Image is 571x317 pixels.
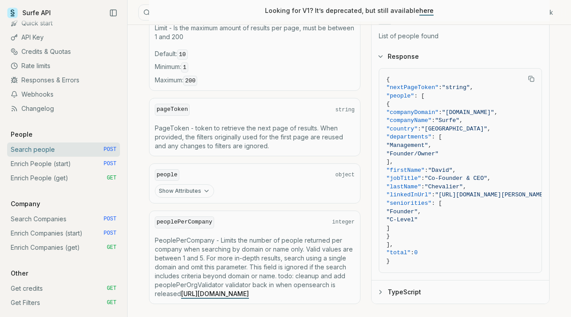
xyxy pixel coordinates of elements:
[418,208,421,215] span: ,
[487,175,491,182] span: ,
[372,280,549,304] button: TypeScript
[332,219,355,226] span: integer
[103,146,116,153] span: POST
[155,184,214,198] button: Show Attributes
[7,171,120,185] a: Enrich People (get) GET
[7,59,120,73] a: Rate limits
[386,117,431,124] span: "companyName"
[7,130,36,139] p: People
[525,72,538,85] button: Copy Text
[7,281,120,296] a: Get credits GET
[421,183,425,190] span: :
[431,134,442,140] span: : [
[107,175,116,182] span: GET
[386,208,418,215] span: "Founder"
[7,199,44,208] p: Company
[386,249,411,256] span: "total"
[335,106,355,114] span: string
[419,7,434,14] a: here
[372,45,549,68] button: Response
[7,6,51,20] a: Surfe API
[386,142,428,149] span: "Management"
[386,258,390,264] span: }
[7,73,120,87] a: Responses & Errors
[7,30,120,45] a: API Key
[425,175,487,182] span: "Co-Founder & CEO"
[414,92,424,99] span: : [
[7,157,120,171] a: Enrich People (start) POST
[439,84,442,91] span: :
[7,226,120,240] a: Enrich Companies (start) POST
[107,244,116,251] span: GET
[414,249,418,256] span: 0
[7,296,120,310] a: Get Filters GET
[7,45,120,59] a: Credits & Quotas
[155,62,355,72] span: Minimum :
[487,126,491,132] span: ,
[7,240,120,255] a: Enrich Companies (get) GET
[107,299,116,306] span: GET
[155,76,355,85] span: Maximum :
[435,191,550,198] span: "[URL][DOMAIN_NAME][PERSON_NAME]"
[103,160,116,167] span: POST
[421,175,425,182] span: :
[155,169,179,181] code: people
[431,200,442,207] span: : [
[418,126,421,132] span: :
[386,200,431,207] span: "seniorities"
[386,216,418,223] span: "C-Level"
[386,134,431,140] span: "departments"
[335,171,355,179] span: object
[386,224,390,231] span: ]
[386,84,439,91] span: "nextPageToken"
[431,191,435,198] span: :
[386,167,425,173] span: "firstName"
[103,230,116,237] span: POST
[7,16,120,30] a: Quick start
[386,101,390,107] span: {
[155,216,214,228] code: peoplePerCompany
[442,109,494,115] span: "[DOMAIN_NAME]"
[107,285,116,292] span: GET
[386,191,431,198] span: "linkedInUrl"
[386,241,393,248] span: ],
[386,150,439,157] span: "Founder/Owner"
[425,167,428,173] span: :
[386,158,393,165] span: ],
[155,24,355,41] p: Limit - Is the maximum amount of results per page, must be between 1 and 200
[181,62,188,73] code: 1
[386,109,439,115] span: "companyDomain"
[155,124,355,150] p: PageToken - token to retrieve the next page of results. When provided, the filters originally use...
[435,117,459,124] span: "Surfe"
[439,109,442,115] span: :
[103,215,116,223] span: POST
[379,32,542,41] p: List of people found
[431,117,435,124] span: :
[452,167,456,173] span: ,
[442,84,470,91] span: "string"
[386,92,414,99] span: "people"
[386,175,421,182] span: "jobTitle"
[138,4,361,20] button: Search⌘K
[155,236,355,298] p: PeoplePerCompany - Limits the number of people returned per company when searching by domain or n...
[177,49,188,60] code: 10
[425,183,463,190] span: "Chevalier"
[155,104,190,116] code: pageToken
[386,183,421,190] span: "lastName"
[459,117,463,124] span: ,
[7,87,120,102] a: Webhooks
[386,126,418,132] span: "country"
[181,290,249,297] a: [URL][DOMAIN_NAME]
[7,142,120,157] a: Search people POST
[411,249,414,256] span: :
[107,6,120,20] button: Collapse Sidebar
[7,102,120,116] a: Changelog
[494,109,498,115] span: ,
[372,68,549,280] div: Response
[183,76,197,86] code: 200
[470,84,473,91] span: ,
[155,49,355,59] span: Default :
[7,212,120,226] a: Search Companies POST
[421,126,487,132] span: "[GEOGRAPHIC_DATA]"
[265,6,434,15] p: Looking for V1? It’s deprecated, but still available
